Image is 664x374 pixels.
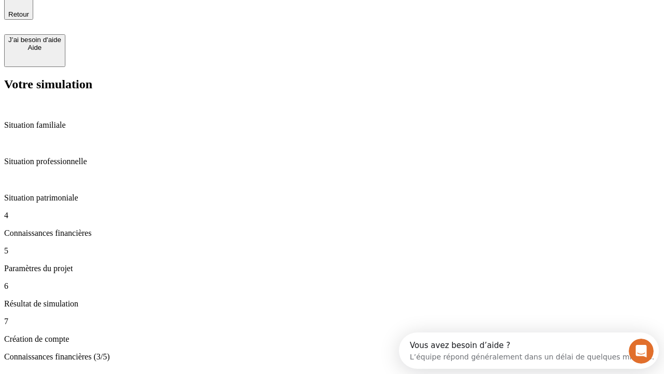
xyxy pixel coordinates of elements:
div: Aide [8,44,61,51]
p: 6 [4,282,660,291]
span: Retour [8,10,29,18]
p: Création de compte [4,335,660,344]
p: Connaissances financières (3/5) [4,352,660,362]
div: Vous avez besoin d’aide ? [11,9,255,17]
p: Situation professionnelle [4,157,660,166]
p: 4 [4,211,660,220]
p: Résultat de simulation [4,299,660,309]
h2: Votre simulation [4,77,660,91]
p: 7 [4,317,660,326]
p: Situation familiale [4,121,660,130]
p: Paramètres du projet [4,264,660,273]
p: 5 [4,246,660,256]
div: L’équipe répond généralement dans un délai de quelques minutes. [11,17,255,28]
p: Situation patrimoniale [4,193,660,203]
iframe: Intercom live chat [629,339,654,364]
button: J’ai besoin d'aideAide [4,34,65,67]
div: J’ai besoin d'aide [8,36,61,44]
p: Connaissances financières [4,229,660,238]
div: Ouvrir le Messenger Intercom [4,4,286,33]
iframe: Intercom live chat discovery launcher [399,332,659,369]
